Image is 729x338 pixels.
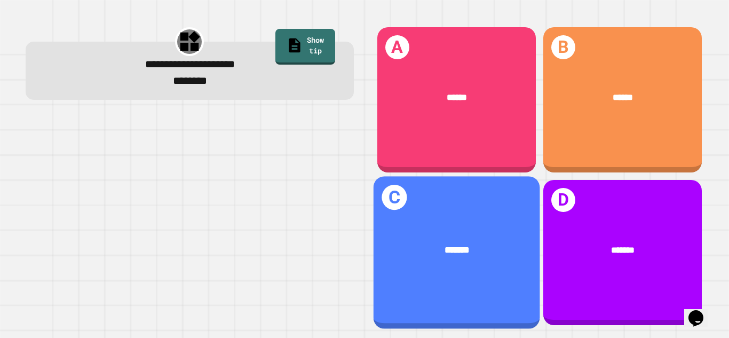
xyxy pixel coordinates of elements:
[551,188,575,212] h1: D
[275,29,335,65] a: Show tip
[382,185,407,210] h1: C
[684,295,718,327] iframe: chat widget
[551,35,575,59] h1: B
[385,35,409,59] h1: A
